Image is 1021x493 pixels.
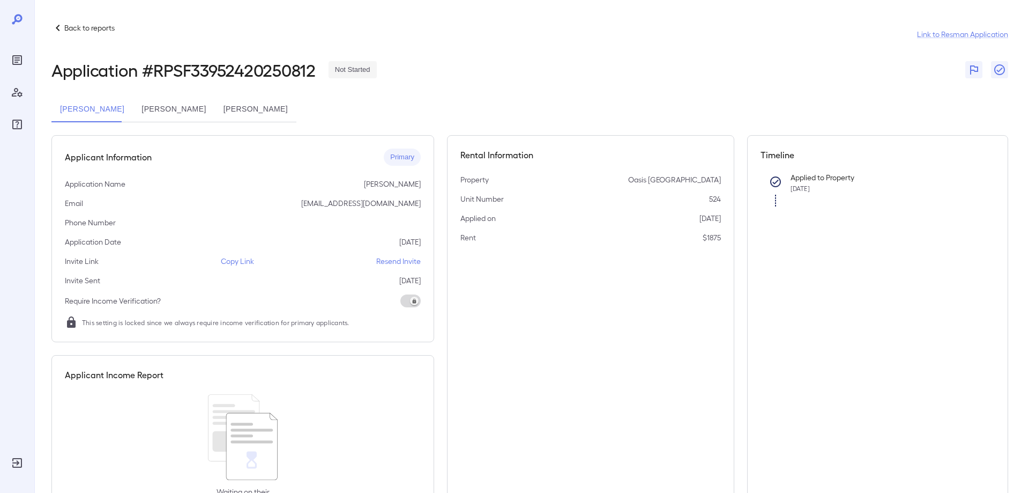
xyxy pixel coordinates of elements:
[9,84,26,101] div: Manage Users
[65,296,161,306] p: Require Income Verification?
[761,149,995,161] h5: Timeline
[51,60,316,79] h2: Application # RPSF33952420250812
[65,256,99,267] p: Invite Link
[9,454,26,472] div: Log Out
[965,61,982,78] button: Flag Report
[791,172,978,183] p: Applied to Property
[460,194,504,204] p: Unit Number
[628,174,721,185] p: Oasis [GEOGRAPHIC_DATA]
[991,61,1008,78] button: Close Report
[364,179,421,189] p: [PERSON_NAME]
[460,232,476,243] p: Rent
[64,23,115,33] p: Back to reports
[65,151,152,164] h5: Applicant Information
[460,174,489,185] p: Property
[329,65,377,75] span: Not Started
[221,256,254,267] p: Copy Link
[65,179,125,189] p: Application Name
[460,213,496,224] p: Applied on
[82,317,349,328] span: This setting is locked since we always require income verification for primary applicants.
[699,213,721,224] p: [DATE]
[301,198,421,209] p: [EMAIL_ADDRESS][DOMAIN_NAME]
[399,237,421,247] p: [DATE]
[9,116,26,133] div: FAQ
[215,97,296,122] button: [PERSON_NAME]
[65,198,83,209] p: Email
[51,97,133,122] button: [PERSON_NAME]
[709,194,721,204] p: 524
[133,97,214,122] button: [PERSON_NAME]
[65,237,121,247] p: Application Date
[703,232,721,243] p: $1875
[917,29,1008,40] a: Link to Resman Application
[9,51,26,69] div: Reports
[65,217,116,228] p: Phone Number
[791,185,810,192] span: [DATE]
[399,275,421,286] p: [DATE]
[65,275,100,286] p: Invite Sent
[384,152,421,163] span: Primary
[376,256,421,267] p: Resend Invite
[65,369,163,381] h5: Applicant Income Report
[460,149,721,161] h5: Rental Information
